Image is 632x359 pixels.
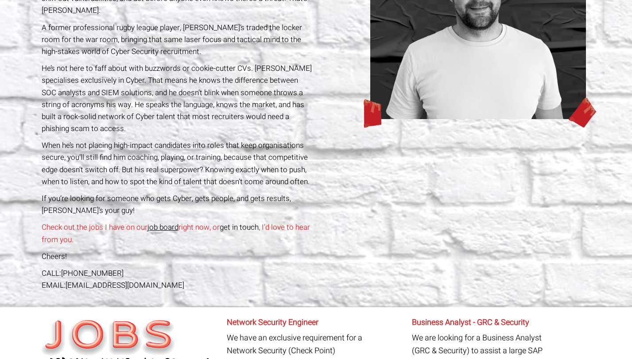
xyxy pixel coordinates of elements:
[42,22,313,58] p: A former professional rugby league player, [PERSON_NAME]’s traded the locker room for the war roo...
[42,139,313,188] p: When he’s not placing high-impact candidates into roles that keep organisations secure, you’ll st...
[42,279,313,291] div: EMAIL:
[61,268,124,279] a: [PHONE_NUMBER]
[42,251,313,262] p: Cheers!
[42,221,313,245] p: Check out the jobs I have on our right now, or , I’d love to hear from you.
[412,318,555,327] h6: Business Analyst - GRC & Security
[220,222,259,233] a: get in touch
[42,193,313,216] p: If you’re looking for someone who gets Cyber, gets people, and gets results, [PERSON_NAME]’s your...
[42,267,313,279] div: CALL:
[227,318,370,327] h6: Network Security Engineer
[42,320,174,355] img: Jobs
[147,222,178,233] a: job board
[42,62,313,135] p: He’s not here to faff about with buzzwords or cookie-cutter CVs. [PERSON_NAME] specialises exclus...
[66,280,184,291] a: [EMAIL_ADDRESS][DOMAIN_NAME]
